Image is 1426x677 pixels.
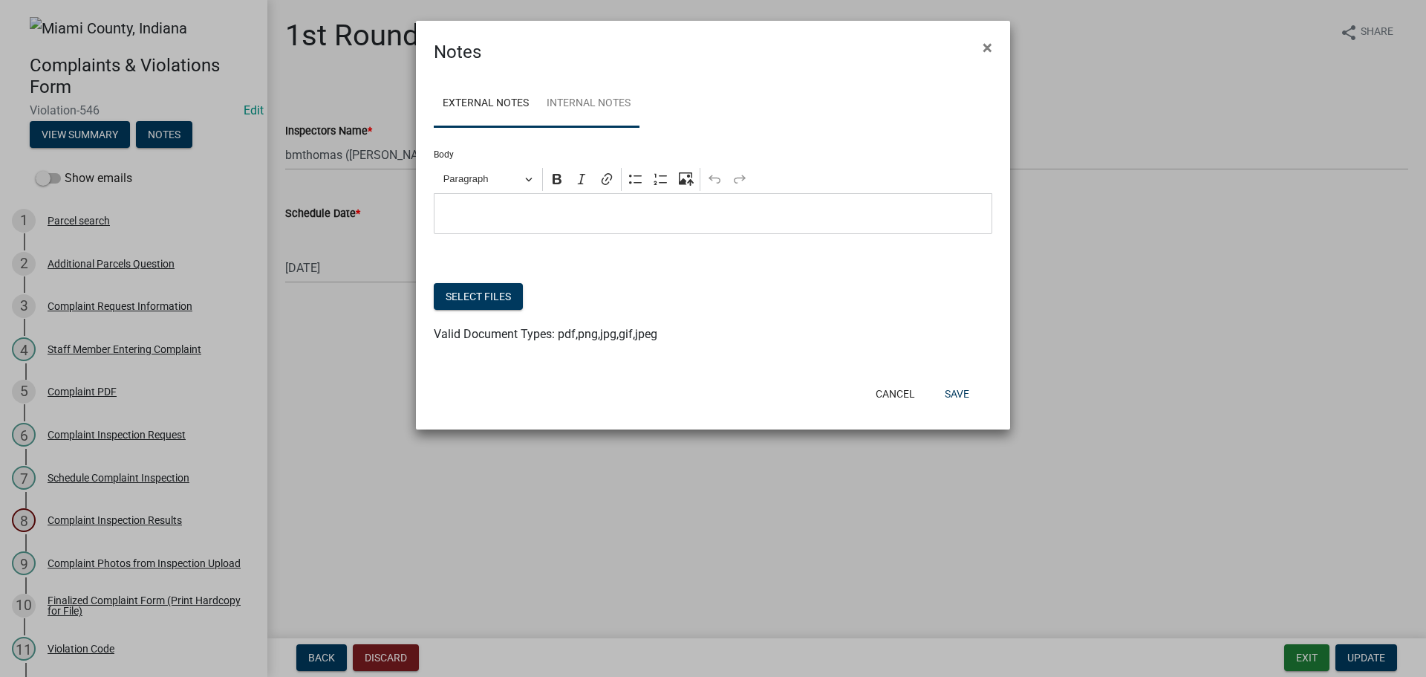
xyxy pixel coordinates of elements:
span: Valid Document Types: pdf,png,jpg,gif,jpeg [434,327,657,341]
div: Editor toolbar [434,165,992,193]
button: Cancel [864,380,927,407]
button: Select files [434,283,523,310]
span: Paragraph [443,170,521,188]
label: Body [434,150,454,159]
button: Paragraph, Heading [437,168,539,191]
button: Save [933,380,981,407]
div: Editor editing area: main. Press Alt+0 for help. [434,193,992,234]
button: Close [971,27,1004,68]
h4: Notes [434,39,481,65]
a: Internal Notes [538,80,639,128]
span: × [983,37,992,58]
a: External Notes [434,80,538,128]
